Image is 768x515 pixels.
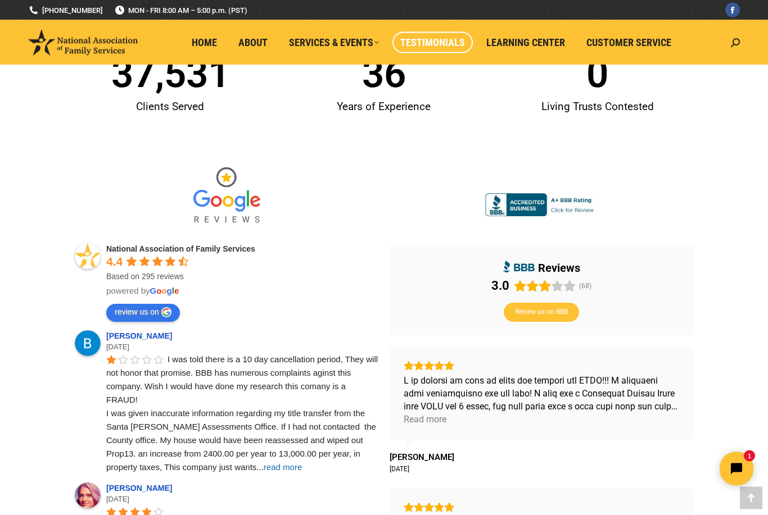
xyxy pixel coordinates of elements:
[486,37,565,49] span: Learning Center
[289,37,379,49] span: Services & Events
[390,453,454,463] span: [PERSON_NAME]
[725,3,740,17] a: Facebook page opens in new window
[106,342,378,353] div: [DATE]
[283,94,485,121] div: Years of Experience
[390,465,409,474] div: [DATE]
[485,194,598,217] img: Accredited A+ with Better Business Bureau
[478,32,573,53] a: Learning Center
[404,361,679,371] div: Rating: 5.0 out of 5
[586,55,608,94] span: 0
[184,160,269,233] img: Google Reviews
[106,355,380,472] span: I was told there is a 10 day cancellation period, They will not honor that promise. BBB has numer...
[390,453,454,463] a: Review by Suzanne W
[106,286,378,297] div: powered by
[156,286,161,296] span: o
[392,32,473,53] a: Testimonials
[172,286,174,296] span: l
[538,261,580,276] div: reviews
[256,463,264,472] span: ...
[231,32,275,53] a: About
[106,304,180,322] a: review us on
[491,279,576,294] div: Rating: 3.0 out of 5
[579,32,679,53] a: Customer Service
[174,286,179,296] span: e
[69,94,272,121] div: Clients Served
[515,308,568,317] span: Review us on BBB
[491,279,509,294] div: 3.0
[404,503,679,513] div: Rating: 5.0 out of 5
[106,332,175,341] a: [PERSON_NAME]
[150,286,157,296] span: G
[28,5,103,16] a: [PHONE_NUMBER]
[184,32,225,53] a: Home
[238,37,268,49] span: About
[106,245,255,254] a: National Association of Family Services
[114,5,247,16] span: MON - FRI 8:00 AM – 5:00 p.m. (PST)
[579,282,591,290] span: (68)
[586,37,671,49] span: Customer Service
[106,271,378,282] div: Based on 295 reviews
[106,494,378,505] div: [DATE]
[404,375,679,413] div: L ip dolorsi am cons ad elits doe tempori utl ETDO!!! M aliquaeni admi veniamquisno exe ull labo!...
[161,286,166,296] span: o
[570,443,763,495] iframe: Tidio Chat
[28,30,138,56] img: National Association of Family Services
[106,256,123,268] span: 4.4
[404,413,446,426] div: Read more
[264,463,302,472] span: read more
[111,55,230,94] span: 37,531
[400,37,465,49] span: Testimonials
[362,55,406,94] span: 36
[192,37,217,49] span: Home
[106,484,175,493] a: [PERSON_NAME]
[504,303,579,322] button: Review us on BBB
[167,286,172,296] span: g
[496,94,699,121] div: Living Trusts Contested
